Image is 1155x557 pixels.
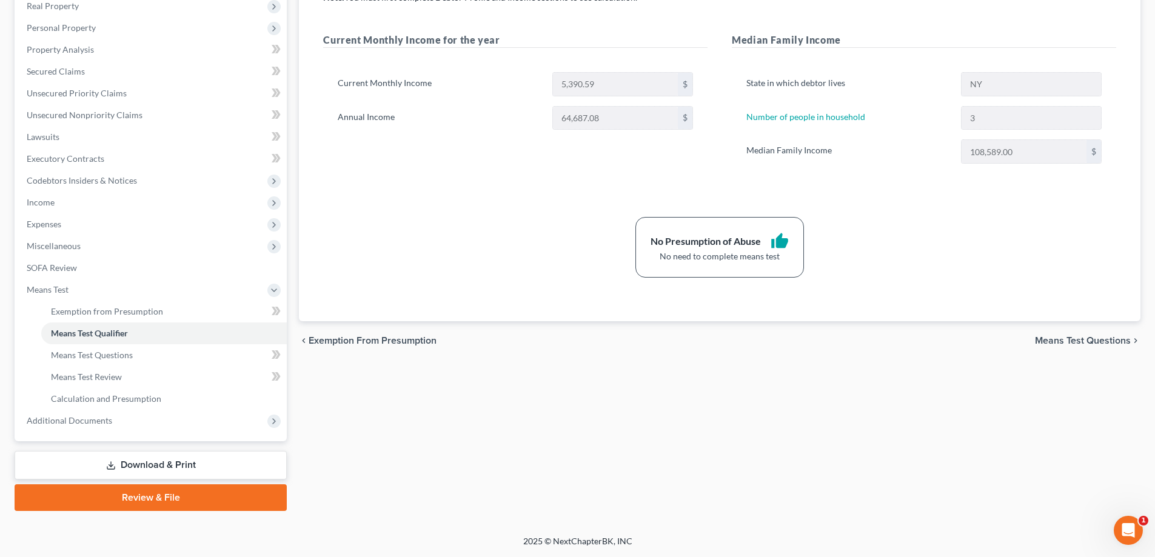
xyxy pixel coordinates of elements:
[27,175,137,185] span: Codebtors Insiders & Notices
[332,106,546,130] label: Annual Income
[27,22,96,33] span: Personal Property
[678,107,692,130] div: $
[41,301,287,322] a: Exemption from Presumption
[51,372,122,382] span: Means Test Review
[553,107,678,130] input: 0.00
[17,257,287,279] a: SOFA Review
[27,415,112,425] span: Additional Documents
[17,148,287,170] a: Executory Contracts
[51,393,161,404] span: Calculation and Presumption
[41,388,287,410] a: Calculation and Presumption
[1139,516,1148,525] span: 1
[41,344,287,366] a: Means Test Questions
[962,140,1086,163] input: 0.00
[27,44,94,55] span: Property Analysis
[17,61,287,82] a: Secured Claims
[740,72,954,96] label: State in which debtor lives
[962,73,1101,96] input: State
[51,328,128,338] span: Means Test Qualifier
[27,66,85,76] span: Secured Claims
[41,366,287,388] a: Means Test Review
[232,535,923,557] div: 2025 © NextChapterBK, INC
[1035,336,1131,345] span: Means Test Questions
[746,112,865,122] a: Number of people in household
[17,82,287,104] a: Unsecured Priority Claims
[1035,336,1140,345] button: Means Test Questions chevron_right
[1131,336,1140,345] i: chevron_right
[17,104,287,126] a: Unsecured Nonpriority Claims
[27,132,59,142] span: Lawsuits
[299,336,309,345] i: chevron_left
[732,33,1116,48] h5: Median Family Income
[332,72,546,96] label: Current Monthly Income
[41,322,287,344] a: Means Test Qualifier
[651,235,761,248] div: No Presumption of Abuse
[27,262,77,273] span: SOFA Review
[299,336,437,345] button: chevron_left Exemption from Presumption
[51,306,163,316] span: Exemption from Presumption
[27,1,79,11] span: Real Property
[17,39,287,61] a: Property Analysis
[962,107,1101,130] input: --
[15,451,287,479] a: Download & Print
[309,336,437,345] span: Exemption from Presumption
[1086,140,1101,163] div: $
[17,126,287,148] a: Lawsuits
[1114,516,1143,545] iframe: Intercom live chat
[15,484,287,511] a: Review & File
[27,284,69,295] span: Means Test
[27,219,61,229] span: Expenses
[27,88,127,98] span: Unsecured Priority Claims
[27,153,104,164] span: Executory Contracts
[771,232,789,250] i: thumb_up
[51,350,133,360] span: Means Test Questions
[740,139,954,164] label: Median Family Income
[27,110,142,120] span: Unsecured Nonpriority Claims
[27,197,55,207] span: Income
[323,33,708,48] h5: Current Monthly Income for the year
[553,73,678,96] input: 0.00
[651,250,789,262] div: No need to complete means test
[678,73,692,96] div: $
[27,241,81,251] span: Miscellaneous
